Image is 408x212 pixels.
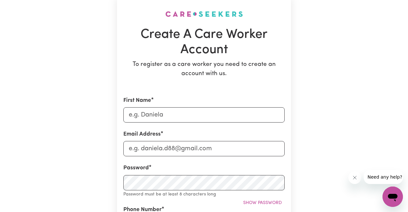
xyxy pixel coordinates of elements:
[123,164,149,172] label: Password
[123,192,216,197] small: Password must be at least 8 characters long
[123,27,285,58] h1: Create A Care Worker Account
[123,107,285,123] input: e.g. Daniela
[123,130,161,138] label: Email Address
[123,96,151,105] label: First Name
[243,201,282,205] span: Show password
[123,60,285,79] p: To register as a care worker you need to create an account with us.
[348,171,361,184] iframe: Close message
[240,198,285,208] button: Show password
[382,187,403,207] iframe: Button to launch messaging window
[123,141,285,156] input: e.g. daniela.d88@gmail.com
[364,170,403,184] iframe: Message from company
